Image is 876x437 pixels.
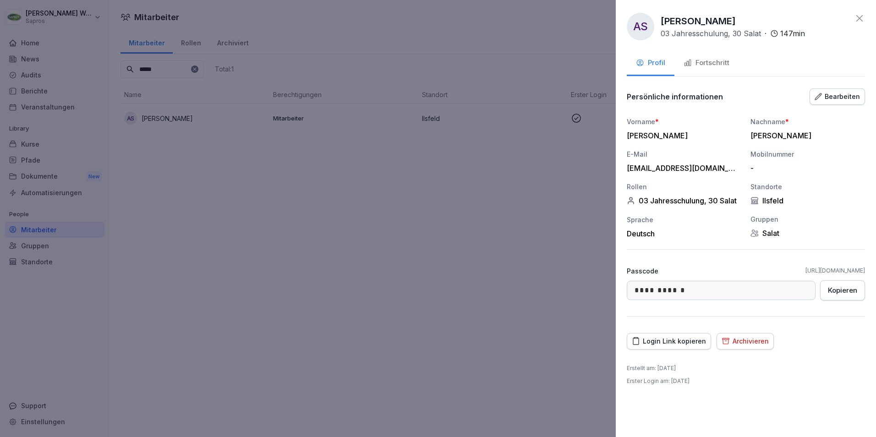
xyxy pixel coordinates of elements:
div: Deutsch [627,229,741,238]
div: Login Link kopieren [632,336,706,346]
button: Archivieren [717,333,774,350]
div: - [750,164,860,173]
a: [URL][DOMAIN_NAME] [805,267,865,275]
div: AS [627,13,654,40]
button: Login Link kopieren [627,333,711,350]
div: Gruppen [750,214,865,224]
div: Sprache [627,215,741,224]
div: Bearbeiten [815,92,860,102]
div: Kopieren [828,285,857,295]
div: Archivieren [722,336,769,346]
p: 147 min [780,28,805,39]
p: 03 Jahresschulung, 30 Salat [661,28,761,39]
div: Vorname [627,117,741,126]
div: Salat [750,229,865,238]
div: Ilsfeld [750,196,865,205]
p: [PERSON_NAME] [661,14,736,28]
button: Bearbeiten [810,88,865,105]
div: Mobilnummer [750,149,865,159]
p: Persönliche informationen [627,92,723,101]
button: Kopieren [820,280,865,300]
div: Fortschritt [684,58,729,68]
div: [PERSON_NAME] [627,131,737,140]
div: [PERSON_NAME] [750,131,860,140]
div: Standorte [750,182,865,191]
button: Fortschritt [674,51,739,76]
p: Erstellt am : [DATE] [627,364,676,372]
div: Profil [636,58,665,68]
div: · [661,28,805,39]
p: Erster Login am : [DATE] [627,377,690,385]
div: Rollen [627,182,741,191]
div: [EMAIL_ADDRESS][DOMAIN_NAME] [627,164,737,173]
button: Profil [627,51,674,76]
div: 03 Jahresschulung, 30 Salat [627,196,741,205]
p: Passcode [627,266,658,276]
div: E-Mail [627,149,741,159]
div: Nachname [750,117,865,126]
